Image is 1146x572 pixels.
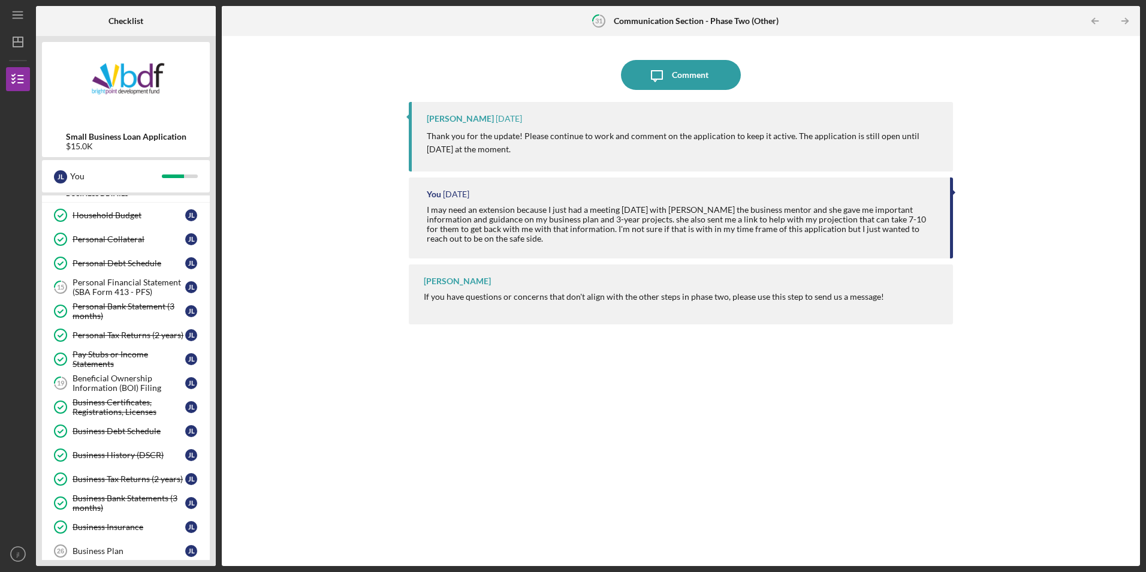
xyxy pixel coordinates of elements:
div: j l [54,170,67,183]
div: j l [185,521,197,533]
div: j l [185,473,197,485]
a: Pay Stubs or Income Statementsjl [48,347,204,371]
a: 26Business Planjl [48,539,204,563]
time: 2025-08-20 16:41 [443,189,469,199]
div: $15.0K [66,142,186,151]
div: Business Bank Statements (3 months) [73,493,185,513]
div: Business Insurance [73,522,185,532]
b: Small Business Loan Application [66,132,186,142]
b: Communication Section - Phase Two (Other) [614,16,779,26]
div: I may need an extension because I just had a meeting [DATE] with [PERSON_NAME] the business mento... [427,205,937,243]
div: j l [185,377,197,389]
a: Personal Tax Returns (2 years)jl [48,323,204,347]
div: Business Tax Returns (2 years) [73,474,185,484]
div: Business Plan [73,546,185,556]
a: Business Insurancejl [48,515,204,539]
div: Business Debt Schedule [73,426,185,436]
div: Personal Financial Statement (SBA Form 413 - PFS) [73,278,185,297]
tspan: 26 [57,547,64,555]
div: j l [185,545,197,557]
a: Business History (DSCR)jl [48,443,204,467]
div: j l [185,449,197,461]
div: j l [185,281,197,293]
tspan: 31 [595,17,602,25]
a: Personal Bank Statement (3 months)jl [48,299,204,323]
a: Business Certificates, Registrations, Licensesjl [48,395,204,419]
div: Pay Stubs or Income Statements [73,350,185,369]
time: 2025-08-21 13:23 [496,114,522,124]
button: jl [6,542,30,566]
tspan: 19 [57,380,65,387]
img: Product logo [42,48,210,120]
div: If you have questions or concerns that don't align with the other steps in phase two, please use ... [424,292,884,302]
div: [PERSON_NAME] [427,114,494,124]
div: [PERSON_NAME] [424,276,491,286]
div: j l [185,233,197,245]
a: Personal Collateraljl [48,227,204,251]
text: jl [16,551,19,558]
a: Household Budgetjl [48,203,204,227]
a: Personal Debt Schedulejl [48,251,204,275]
div: Comment [672,60,708,90]
div: j l [185,257,197,269]
div: Business History (DSCR) [73,450,185,460]
a: 19Beneficial Ownership Information (BOI) Filingjl [48,371,204,395]
div: j l [185,329,197,341]
tspan: 15 [57,284,64,291]
div: Personal Collateral [73,234,185,244]
div: Personal Tax Returns (2 years) [73,330,185,340]
div: j l [185,209,197,221]
div: Personal Debt Schedule [73,258,185,268]
div: Household Budget [73,210,185,220]
p: Thank you for the update! Please continue to work and comment on the application to keep it activ... [427,130,940,156]
a: Business Bank Statements (3 months)jl [48,491,204,515]
b: Checklist [108,16,143,26]
div: Business Certificates, Registrations, Licenses [73,398,185,417]
div: j l [185,353,197,365]
div: j l [185,425,197,437]
div: Beneficial Ownership Information (BOI) Filing [73,374,185,393]
div: You [70,166,162,186]
a: Business Debt Schedulejl [48,419,204,443]
div: j l [185,305,197,317]
div: You [427,189,441,199]
a: 15Personal Financial Statement (SBA Form 413 - PFS)jl [48,275,204,299]
button: Comment [621,60,741,90]
a: Business Tax Returns (2 years)jl [48,467,204,491]
div: j l [185,497,197,509]
div: Personal Bank Statement (3 months) [73,302,185,321]
div: j l [185,401,197,413]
